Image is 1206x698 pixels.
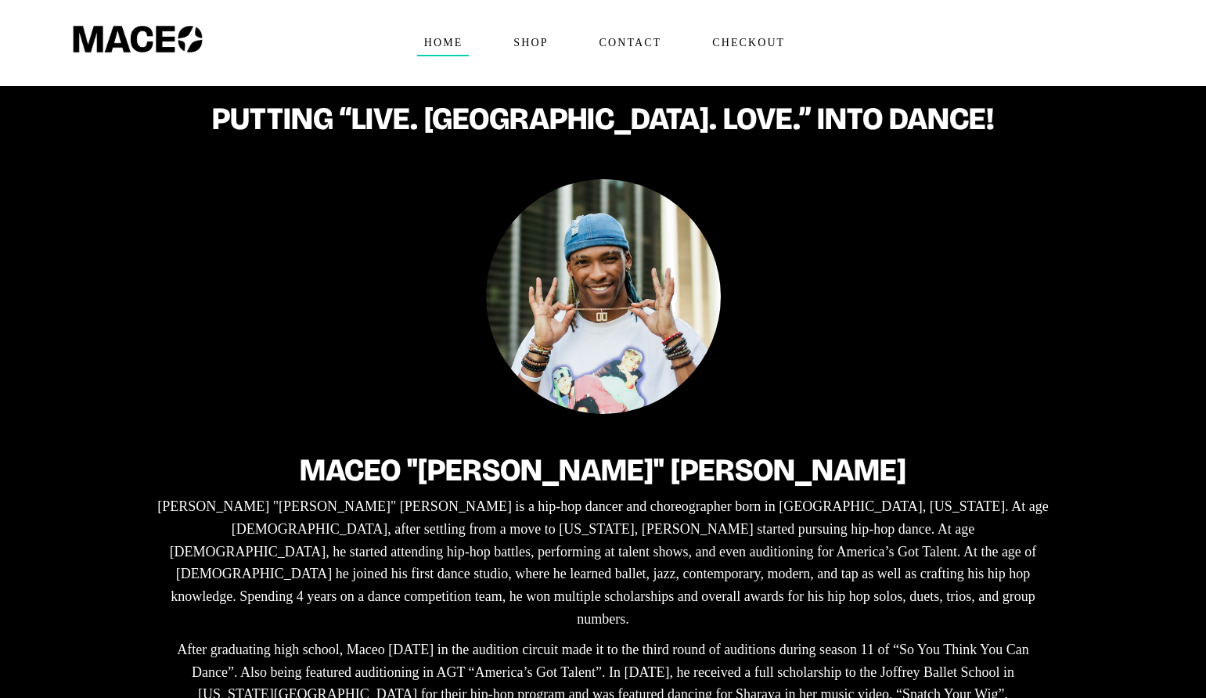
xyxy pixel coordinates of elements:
[417,31,470,56] span: Home
[153,495,1053,631] p: [PERSON_NAME] "[PERSON_NAME]" [PERSON_NAME] is a hip-hop dancer and choreographer born in [GEOGRA...
[506,31,554,56] span: Shop
[592,31,668,56] span: Contact
[705,31,791,56] span: Checkout
[153,453,1053,488] h2: Maceo "[PERSON_NAME]" [PERSON_NAME]
[486,179,721,414] img: Maceo Harrison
